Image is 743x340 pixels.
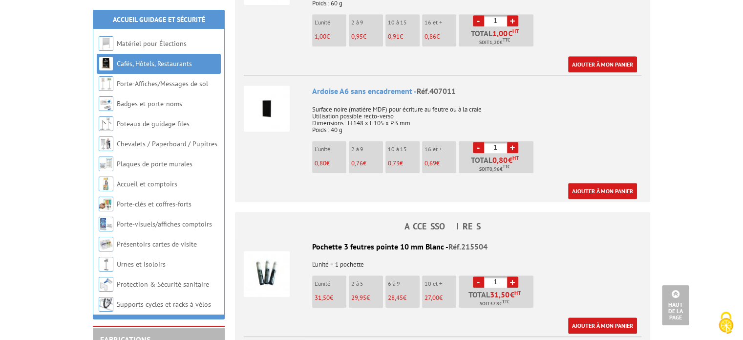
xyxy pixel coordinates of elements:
[709,307,743,340] button: Cookies (fenêtre modale)
[388,280,420,287] p: 6 à 9
[425,159,436,167] span: 0,69
[315,159,326,167] span: 0,80
[99,116,113,131] img: Poteaux de guidage files
[480,300,509,308] span: Soit €
[312,99,641,134] p: Surface noire (matière MDF) pour écriture au feutre ou à la craie Utilisation possible recto-vers...
[473,276,484,288] a: -
[425,33,456,40] p: €
[117,139,217,148] a: Chevalets / Paperboard / Pupitres
[99,157,113,171] img: Plaques de porte murales
[479,39,510,46] span: Soit €
[425,160,456,167] p: €
[351,146,383,153] p: 2 à 9
[117,240,197,249] a: Présentoirs cartes de visite
[507,276,518,288] a: +
[568,317,637,334] a: Ajouter à mon panier
[99,277,113,292] img: Protection & Sécurité sanitaire
[99,36,113,51] img: Matériel pour Élections
[662,285,689,325] a: Haut de la page
[351,159,363,167] span: 0,76
[99,136,113,151] img: Chevalets / Paperboard / Pupitres
[507,142,518,153] a: +
[117,200,191,208] a: Porte-clés et coffres-forts
[99,217,113,231] img: Porte-visuels/affiches comptoirs
[113,15,205,24] a: Accueil Guidage et Sécurité
[492,29,508,37] span: 1,00
[492,156,508,164] span: 0,80
[508,29,512,37] span: €
[388,146,420,153] p: 10 à 15
[117,119,190,128] a: Poteaux de guidage files
[388,33,420,40] p: €
[388,160,420,167] p: €
[425,19,456,26] p: 16 et +
[235,222,650,231] h4: ACCESSOIRES
[388,32,400,41] span: 0,91
[99,237,113,251] img: Présentoirs cartes de visite
[351,280,383,287] p: 2 à 5
[315,294,330,302] span: 31,50
[351,19,383,26] p: 2 à 9
[315,280,346,287] p: L'unité
[312,86,641,97] div: Ardoise A6 sans encadrement -
[99,297,113,312] img: Supports cycles et racks à vélos
[351,295,383,301] p: €
[117,39,187,48] a: Matériel pour Élections
[117,300,211,309] a: Supports cycles et racks à vélos
[473,15,484,26] a: -
[99,197,113,211] img: Porte-clés et coffres-forts
[425,146,456,153] p: 16 et +
[568,183,637,199] a: Ajouter à mon panier
[568,56,637,72] a: Ajouter à mon panier
[99,96,113,111] img: Badges et porte-noms
[117,159,192,168] a: Plaques de porte murales
[425,294,439,302] span: 27,00
[351,33,383,40] p: €
[315,160,346,167] p: €
[99,56,113,71] img: Cafés, Hôtels, Restaurants
[490,300,499,308] span: 37.8
[489,39,500,46] span: 1,20
[315,146,346,153] p: L'unité
[417,86,456,96] span: Réf.407011
[117,280,209,289] a: Protection & Sécurité sanitaire
[315,295,346,301] p: €
[244,86,290,132] img: Ardoise A6 sans encadrement
[117,260,166,269] a: Urnes et isoloirs
[351,294,366,302] span: 29,95
[508,156,512,164] span: €
[425,295,456,301] p: €
[99,257,113,272] img: Urnes et isoloirs
[473,142,484,153] a: -
[351,160,383,167] p: €
[388,295,420,301] p: €
[512,155,519,161] sup: HT
[489,165,500,173] span: 0,96
[490,291,521,298] span: €
[99,76,113,91] img: Porte-Affiches/Messages de sol
[117,99,182,108] a: Badges et porte-noms
[388,294,403,302] span: 28,45
[448,242,488,251] span: Réf.215504
[512,28,519,35] sup: HT
[388,159,400,167] span: 0,73
[479,165,510,173] span: Soit €
[315,33,346,40] p: €
[117,180,177,188] a: Accueil et comptoirs
[117,220,212,228] a: Porte-visuels/affiches comptoirs
[461,29,533,46] p: Total
[514,290,521,296] sup: HT
[461,291,533,308] p: Total
[503,37,510,43] sup: TTC
[117,79,208,88] a: Porte-Affiches/Messages de sol
[714,311,738,335] img: Cookies (fenêtre modale)
[351,32,363,41] span: 0,95
[244,254,641,268] p: L'unité = 1 pochette
[99,177,113,191] img: Accueil et comptoirs
[117,59,192,68] a: Cafés, Hôtels, Restaurants
[315,19,346,26] p: L'unité
[507,15,518,26] a: +
[244,251,290,297] img: Pochette 3 feutres pointe 10 mm Blanc
[503,164,510,169] sup: TTC
[461,156,533,173] p: Total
